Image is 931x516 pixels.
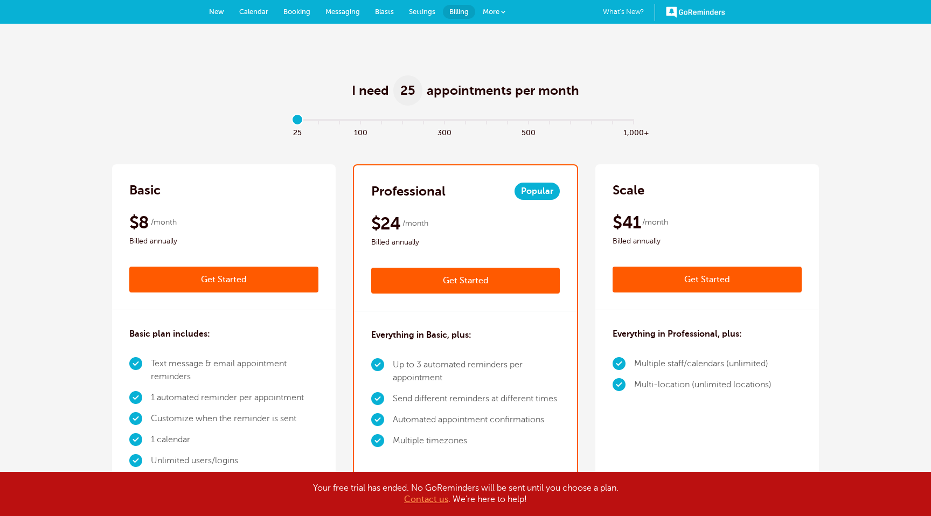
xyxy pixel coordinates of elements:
span: 500 [518,125,539,138]
li: Customize when the reminder is sent [151,408,318,429]
span: $41 [613,212,641,233]
span: Billed annually [129,235,318,248]
span: Billed annually [371,236,560,249]
h2: Scale [613,182,644,199]
a: Contact us [404,494,448,504]
span: /month [642,216,668,229]
span: Calendar [239,8,268,16]
span: New [209,8,224,16]
span: Messaging [325,8,360,16]
span: I need [352,82,389,99]
span: 300 [434,125,455,138]
span: 25 [393,75,422,106]
span: $8 [129,212,149,233]
a: Billing [443,5,475,19]
li: Multiple timezones [393,430,560,451]
li: 1 calendar [151,429,318,450]
li: Multiple staff/calendars (unlimited) [634,353,772,374]
a: What's New? [603,4,655,21]
span: $24 [371,213,401,234]
h2: Basic [129,182,161,199]
span: 1,000+ [623,125,644,138]
span: Settings [409,8,435,16]
div: Your free trial has ended. No GoReminders will be sent until you choose a plan. . We're here to h... [196,483,735,505]
li: Send different reminders at different times [393,388,560,409]
span: More [483,8,499,16]
span: /month [402,217,428,230]
span: 100 [350,125,371,138]
span: /month [151,216,177,229]
h3: Basic plan includes: [129,327,210,340]
span: Billed annually [613,235,802,248]
span: Blasts [375,8,394,16]
li: Text message & email appointment reminders [151,353,318,387]
h2: Professional [371,183,446,200]
li: Automated appointment confirmations [393,409,560,430]
span: Booking [283,8,310,16]
span: 25 [287,125,308,138]
span: Billing [449,8,469,16]
li: Multi-location (unlimited locations) [634,374,772,395]
a: Get Started [371,268,560,294]
li: Unlimited users/logins [151,450,318,471]
h3: Everything in Professional, plus: [613,327,742,340]
span: Popular [515,183,560,200]
h3: Everything in Basic, plus: [371,329,471,341]
a: Get Started [129,267,318,292]
li: Up to 3 automated reminders per appointment [393,354,560,388]
a: Get Started [613,267,802,292]
span: appointments per month [427,82,579,99]
li: 1 automated reminder per appointment [151,387,318,408]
